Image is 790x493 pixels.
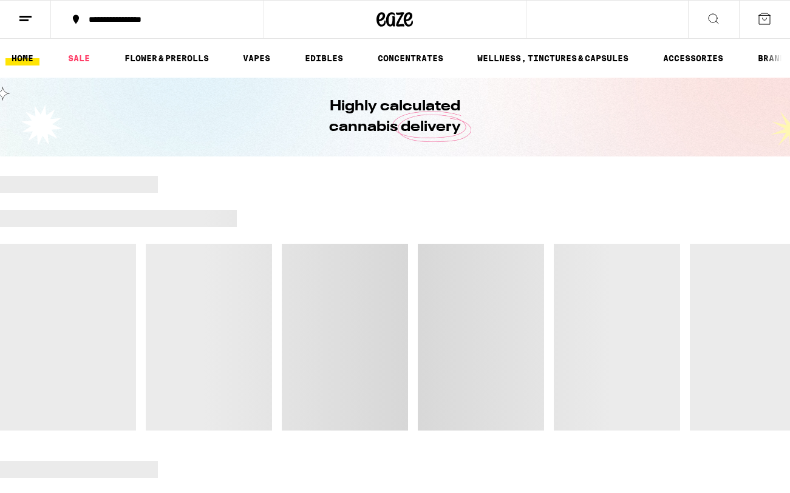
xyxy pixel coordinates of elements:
[471,51,635,65] a: WELLNESS, TINCTURES & CAPSULES
[657,51,729,65] a: ACCESSORIES
[5,51,39,65] a: HOME
[372,51,449,65] a: CONCENTRATES
[299,51,349,65] a: EDIBLES
[118,51,215,65] a: FLOWER & PREROLLS
[237,51,276,65] a: VAPES
[62,51,96,65] a: SALE
[295,96,495,138] h1: Highly calculated cannabis delivery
